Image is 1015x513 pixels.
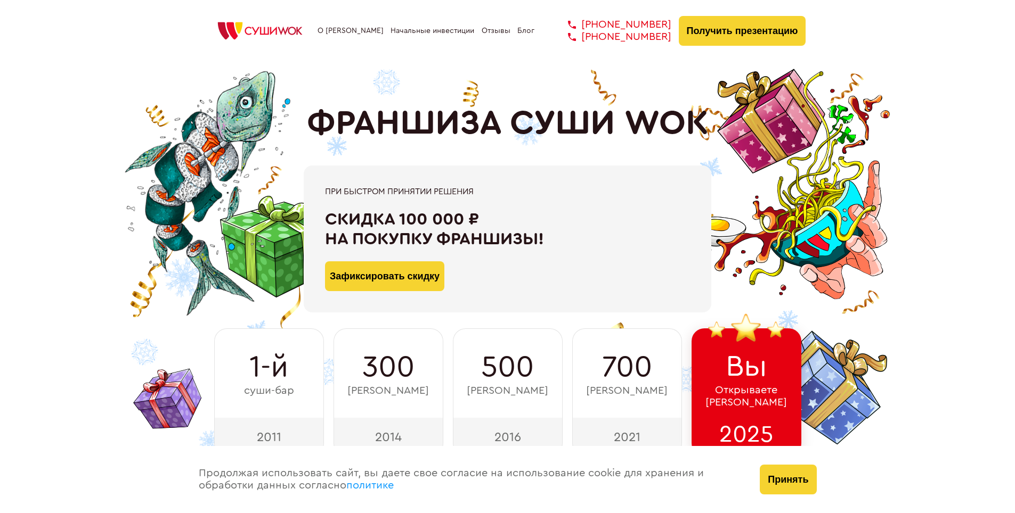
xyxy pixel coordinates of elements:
[481,350,534,384] span: 500
[517,27,534,35] a: Блог
[760,465,816,494] button: Принять
[552,31,671,43] a: [PHONE_NUMBER]
[318,27,384,35] a: О [PERSON_NAME]
[325,210,690,249] div: Скидка 100 000 ₽ на покупку франшизы!
[482,27,510,35] a: Отзывы
[552,19,671,31] a: [PHONE_NUMBER]
[214,418,324,456] div: 2011
[188,446,750,513] div: Продолжая использовать сайт, вы даете свое согласие на использование cookie для хранения и обрабо...
[325,261,444,291] button: Зафиксировать скидку
[679,16,806,46] button: Получить презентацию
[209,19,311,43] img: СУШИWOK
[572,418,682,456] div: 2021
[692,418,801,456] div: 2025
[453,418,563,456] div: 2016
[346,480,394,491] a: политике
[602,350,652,384] span: 700
[705,384,787,409] span: Открываете [PERSON_NAME]
[586,385,668,397] span: [PERSON_NAME]
[325,187,690,196] div: При быстром принятии решения
[347,385,429,397] span: [PERSON_NAME]
[391,27,474,35] a: Начальные инвестиции
[362,350,415,384] span: 300
[307,104,709,143] h1: ФРАНШИЗА СУШИ WOK
[726,350,767,384] span: Вы
[334,418,443,456] div: 2014
[467,385,548,397] span: [PERSON_NAME]
[244,385,294,397] span: суши-бар
[249,350,288,384] span: 1-й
